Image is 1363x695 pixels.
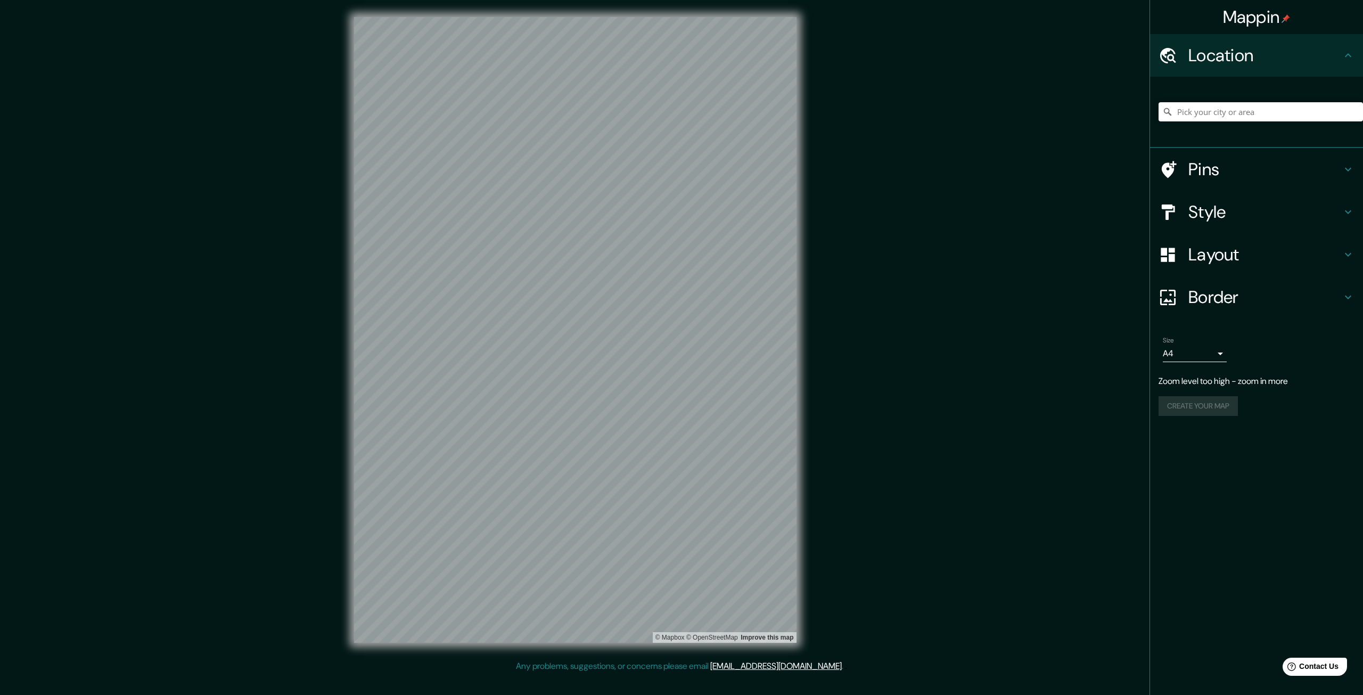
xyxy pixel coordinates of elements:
[1282,14,1290,23] img: pin-icon.png
[1150,276,1363,318] div: Border
[354,17,797,643] canvas: Map
[1150,34,1363,77] div: Location
[843,660,845,673] div: .
[1268,653,1351,683] iframe: Help widget launcher
[1163,336,1174,345] label: Size
[1188,244,1342,265] h4: Layout
[845,660,847,673] div: .
[1150,233,1363,276] div: Layout
[655,634,685,641] a: Mapbox
[1159,102,1363,121] input: Pick your city or area
[1223,6,1291,28] h4: Mappin
[1188,201,1342,223] h4: Style
[1150,148,1363,191] div: Pins
[1163,345,1227,362] div: A4
[1188,287,1342,308] h4: Border
[741,634,793,641] a: Map feedback
[686,634,738,641] a: OpenStreetMap
[1188,159,1342,180] h4: Pins
[1159,375,1354,388] p: Zoom level too high - zoom in more
[1150,191,1363,233] div: Style
[710,660,842,672] a: [EMAIL_ADDRESS][DOMAIN_NAME]
[1188,45,1342,66] h4: Location
[516,660,843,673] p: Any problems, suggestions, or concerns please email .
